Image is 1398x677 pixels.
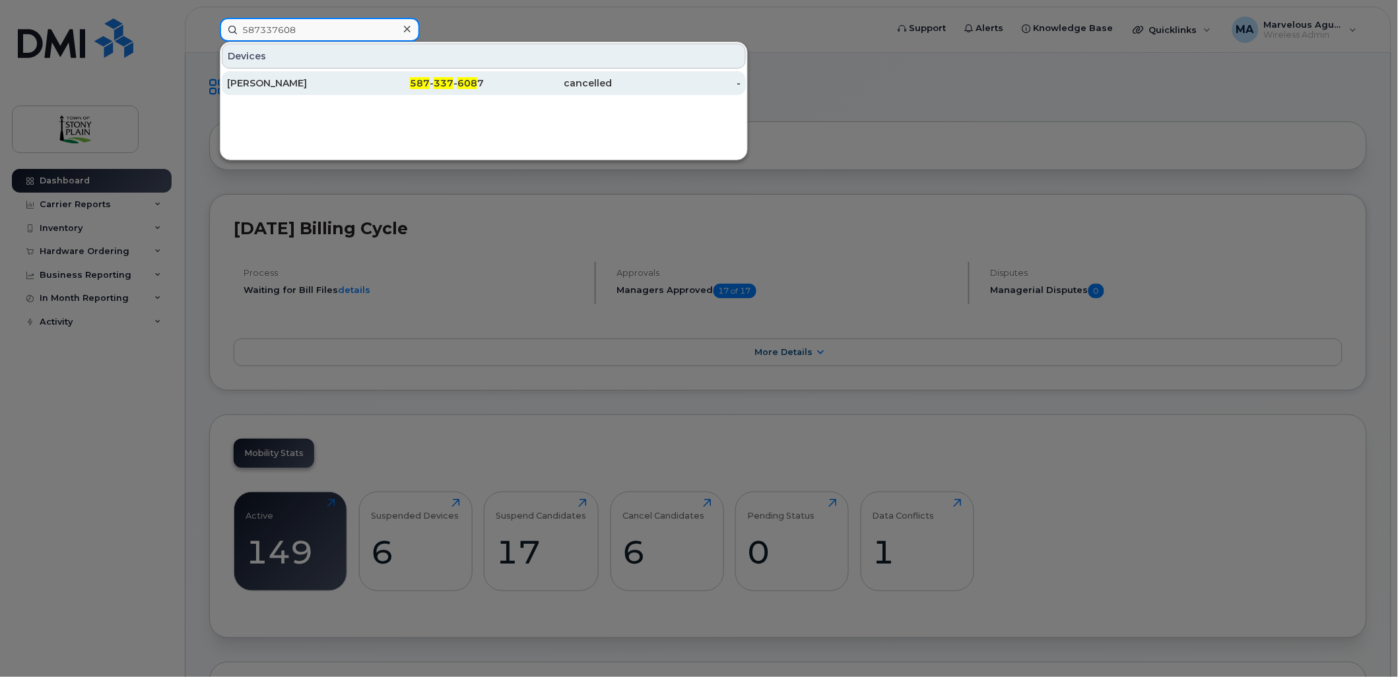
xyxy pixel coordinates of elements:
[613,77,741,90] div: -
[222,44,746,69] div: Devices
[457,77,477,89] span: 608
[222,71,746,95] a: [PERSON_NAME]587-337-6087cancelled-
[410,77,430,89] span: 587
[356,77,484,90] div: - - 7
[227,77,356,90] div: [PERSON_NAME]
[484,77,613,90] div: cancelled
[434,77,453,89] span: 337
